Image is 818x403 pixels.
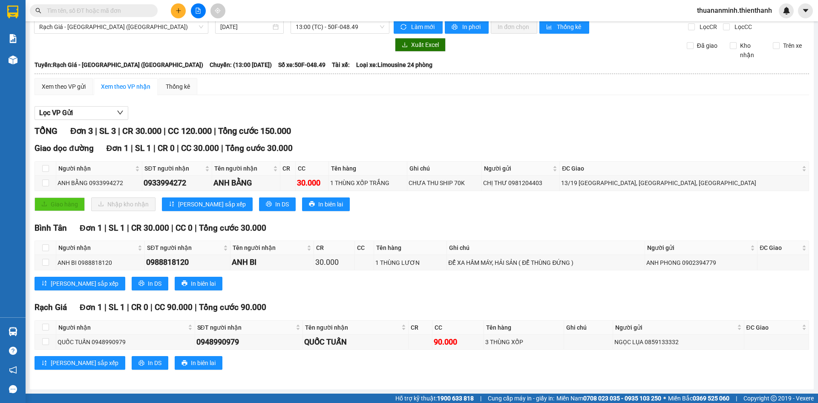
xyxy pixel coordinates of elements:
[9,385,17,393] span: message
[275,200,289,209] span: In DS
[145,255,230,270] td: 0988818120
[178,200,246,209] span: [PERSON_NAME] sắp xếp
[318,200,343,209] span: In biên lai
[148,279,161,288] span: In DS
[736,394,737,403] span: |
[375,258,445,267] div: 1 THÙNG LƯƠN
[195,223,197,233] span: |
[58,323,186,332] span: Người nhận
[583,395,661,402] strong: 0708 023 035 - 0935 103 250
[91,197,156,211] button: downloadNhập kho nhận
[447,241,645,255] th: Ghi chú
[9,327,17,336] img: warehouse-icon
[166,82,190,91] div: Thống kê
[47,6,147,15] input: Tìm tên, số ĐT hoặc mã đơn
[54,16,120,34] span: Văn Phòng An Minh
[562,164,800,173] span: ĐC Giao
[488,394,554,403] span: Cung cấp máy in - giấy in:
[395,394,474,403] span: Hỗ trợ kỹ thuật:
[303,335,409,350] td: QUỐC TUẤN
[305,323,400,332] span: Tên người nhận
[58,337,193,347] div: QUỐC TUẤN 0948990979
[395,38,446,52] button: downloadXuất Excel
[35,197,85,211] button: uploadGiao hàng
[95,126,97,136] span: |
[215,8,221,14] span: aim
[402,42,408,49] span: download
[80,223,102,233] span: Đơn 1
[164,126,166,136] span: |
[355,241,374,255] th: CC
[162,197,253,211] button: sort-ascending[PERSON_NAME] sắp xếp
[39,107,73,118] span: Lọc VP Gửi
[315,256,353,268] div: 30.000
[546,24,553,31] span: bar-chart
[199,302,266,312] span: Tổng cước 90.000
[278,60,325,70] span: Số xe: 50F-048.49
[195,302,197,312] span: |
[191,358,216,368] span: In biên lai
[195,335,303,350] td: 0948990979
[42,82,86,91] div: Xem theo VP gửi
[35,356,125,370] button: sort-ascending[PERSON_NAME] sắp xếp
[213,177,279,189] div: ANH BẰNG
[35,143,94,153] span: Giao dọc đường
[176,8,181,14] span: plus
[142,176,212,191] td: 0933994272
[9,347,17,355] span: question-circle
[150,302,153,312] span: |
[191,279,216,288] span: In biên lai
[409,178,480,188] div: CHƯA THU SHIP 70K
[9,55,17,64] img: warehouse-icon
[54,5,99,14] span: 10:31
[802,7,809,14] span: caret-down
[232,256,312,268] div: ANH BI
[70,126,93,136] span: Đơn 3
[491,20,537,34] button: In đơn chọn
[483,178,559,188] div: CHỊ THƯ 0981204403
[127,223,129,233] span: |
[127,302,129,312] span: |
[614,337,743,347] div: NGỌC LỤA 0859133332
[485,337,562,347] div: 3 THÙNG XỐP
[647,243,749,252] span: Người gửi
[3,3,22,213] img: HFRrbPx.png
[233,243,305,252] span: Tên người nhận
[104,302,107,312] span: |
[118,126,120,136] span: |
[7,6,18,18] img: logo-vxr
[407,162,482,176] th: Ghi chú
[109,223,125,233] span: SL 1
[356,60,432,70] span: Loại xe: Limousine 24 phòng
[54,52,72,64] strong: ĐC:
[74,5,99,14] span: [DATE]
[374,241,447,255] th: Tên hàng
[171,3,186,18] button: plus
[302,197,350,211] button: printerIn biên lai
[132,356,168,370] button: printerIn DS
[9,34,17,43] img: solution-icon
[462,22,482,32] span: In phơi
[35,277,125,290] button: sort-ascending[PERSON_NAME] sắp xếp
[104,223,107,233] span: |
[771,395,777,401] span: copyright
[51,279,118,288] span: [PERSON_NAME] sắp xếp
[101,82,150,91] div: Xem theo VP nhận
[210,3,225,18] button: aim
[646,258,756,267] div: ANH PHONG 0902394779
[177,143,179,153] span: |
[181,280,187,287] span: printer
[153,143,156,153] span: |
[615,323,735,332] span: Người gửi
[58,178,141,188] div: ANH BẰNG 0933994272
[314,241,355,255] th: CR
[168,126,212,136] span: CC 120.000
[147,243,222,252] span: SĐT người nhận
[693,395,729,402] strong: 0369 525 060
[214,126,216,136] span: |
[737,41,766,60] span: Kho nhận
[135,143,151,153] span: SL 1
[117,109,124,116] span: down
[304,336,407,348] div: QUỐC TUẤN
[394,20,443,34] button: syncLàm mới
